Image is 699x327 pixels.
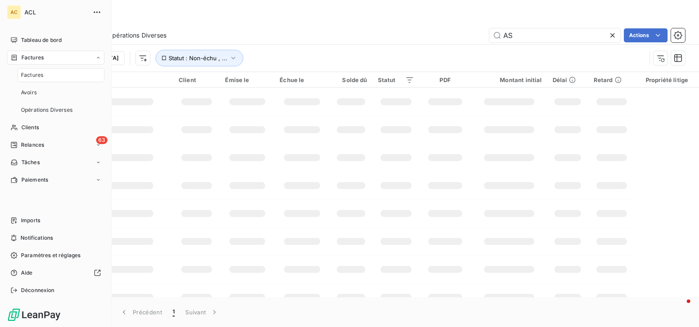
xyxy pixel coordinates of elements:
span: Paiements [21,176,48,184]
div: Statut [378,76,415,83]
span: Paramètres et réglages [21,251,80,259]
span: Aide [21,269,33,277]
div: Émise le [225,76,269,83]
span: Opérations Diverses [21,106,73,114]
span: Clients [21,124,39,131]
span: ACL [24,9,87,16]
div: Échue le [280,76,324,83]
div: PDF [425,76,466,83]
div: Propriété litige [640,76,694,83]
button: Statut : Non-échu , ... [156,50,243,66]
span: Notifications [21,234,53,242]
span: Statut : Non-échu , ... [169,55,227,62]
span: Tâches [21,158,40,166]
button: Actions [624,28,668,42]
button: Précédent [114,303,167,321]
span: Avoirs [21,89,37,96]
span: Factures [21,54,44,62]
div: Client [179,76,215,83]
span: Factures [21,71,43,79]
div: Solde dû [335,76,367,83]
span: Relances [21,141,44,149]
div: Retard [594,76,630,83]
iframe: Intercom live chat [669,297,690,318]
span: 1 [173,308,175,317]
span: Imports [21,217,40,224]
span: 63 [96,136,107,144]
div: Montant initial [476,76,542,83]
a: Aide [7,266,104,280]
input: Rechercher [489,28,620,42]
div: AC [7,5,21,19]
button: 1 [167,303,180,321]
span: Tableau de bord [21,36,62,44]
img: Logo LeanPay [7,308,61,322]
span: Déconnexion [21,286,55,294]
span: Opérations Diverses [107,31,166,40]
button: Suivant [180,303,224,321]
div: Délai [553,76,583,83]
